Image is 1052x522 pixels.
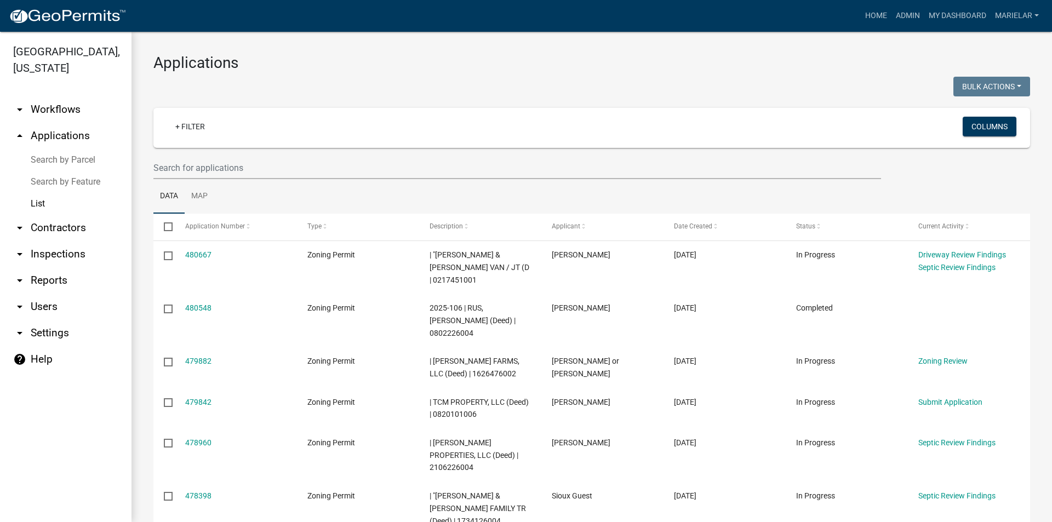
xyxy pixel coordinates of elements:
[296,214,419,240] datatable-header-cell: Type
[552,303,610,312] span: Dylan Rus
[13,129,26,142] i: arrow_drop_up
[307,438,355,447] span: Zoning Permit
[307,357,355,365] span: Zoning Permit
[13,274,26,287] i: arrow_drop_down
[674,222,712,230] span: Date Created
[430,357,519,378] span: | OOLMAN, ROGER FARMS, LLC (Deed) | 1626476002
[185,357,211,365] a: 479882
[918,250,1006,259] a: Driveway Review Findings
[174,214,296,240] datatable-header-cell: Application Number
[185,398,211,406] a: 479842
[796,398,835,406] span: In Progress
[552,222,580,230] span: Applicant
[185,438,211,447] a: 478960
[991,5,1043,26] a: marielar
[552,357,619,378] span: Eric or Jessica Oolman
[430,438,518,472] span: | LEUSINK PROPERTIES, LLC (Deed) | 2106226004
[307,250,355,259] span: Zoning Permit
[307,222,322,230] span: Type
[664,214,786,240] datatable-header-cell: Date Created
[541,214,664,240] datatable-header-cell: Applicant
[796,438,835,447] span: In Progress
[674,491,696,500] span: 09/15/2025
[918,357,968,365] a: Zoning Review
[796,357,835,365] span: In Progress
[185,179,214,214] a: Map
[13,248,26,261] i: arrow_drop_down
[307,303,355,312] span: Zoning Permit
[185,491,211,500] a: 478398
[674,250,696,259] span: 09/18/2025
[963,117,1016,136] button: Columns
[153,179,185,214] a: Data
[861,5,891,26] a: Home
[552,398,610,406] span: Tim Maassen
[307,398,355,406] span: Zoning Permit
[674,357,696,365] span: 09/17/2025
[185,250,211,259] a: 480667
[13,353,26,366] i: help
[419,214,541,240] datatable-header-cell: Description
[430,398,529,419] span: | TCM PROPERTY, LLC (Deed) | 0820101006
[167,117,214,136] a: + Filter
[430,222,463,230] span: Description
[153,157,881,179] input: Search for applications
[953,77,1030,96] button: Bulk Actions
[552,438,610,447] span: Zachery dean Oolman
[13,300,26,313] i: arrow_drop_down
[674,438,696,447] span: 09/15/2025
[786,214,908,240] datatable-header-cell: Status
[796,491,835,500] span: In Progress
[185,222,245,230] span: Application Number
[796,250,835,259] span: In Progress
[13,103,26,116] i: arrow_drop_down
[908,214,1030,240] datatable-header-cell: Current Activity
[796,222,815,230] span: Status
[307,491,355,500] span: Zoning Permit
[924,5,991,26] a: My Dashboard
[918,222,964,230] span: Current Activity
[918,263,996,272] a: Septic Review Findings
[153,54,1030,72] h3: Applications
[430,303,516,337] span: 2025-106 | RUS, DYLAN J. (Deed) | 0802226004
[13,326,26,340] i: arrow_drop_down
[185,303,211,312] a: 480548
[153,214,174,240] datatable-header-cell: Select
[891,5,924,26] a: Admin
[674,303,696,312] span: 09/18/2025
[430,250,529,284] span: | "GINKEL, JOEY J. & LEAH J. VAN / JT (D | 0217451001
[796,303,833,312] span: Completed
[918,491,996,500] a: Septic Review Findings
[918,438,996,447] a: Septic Review Findings
[552,250,610,259] span: Kelly
[918,398,982,406] a: Submit Application
[674,398,696,406] span: 09/17/2025
[552,491,592,500] span: Sioux Guest
[13,221,26,234] i: arrow_drop_down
